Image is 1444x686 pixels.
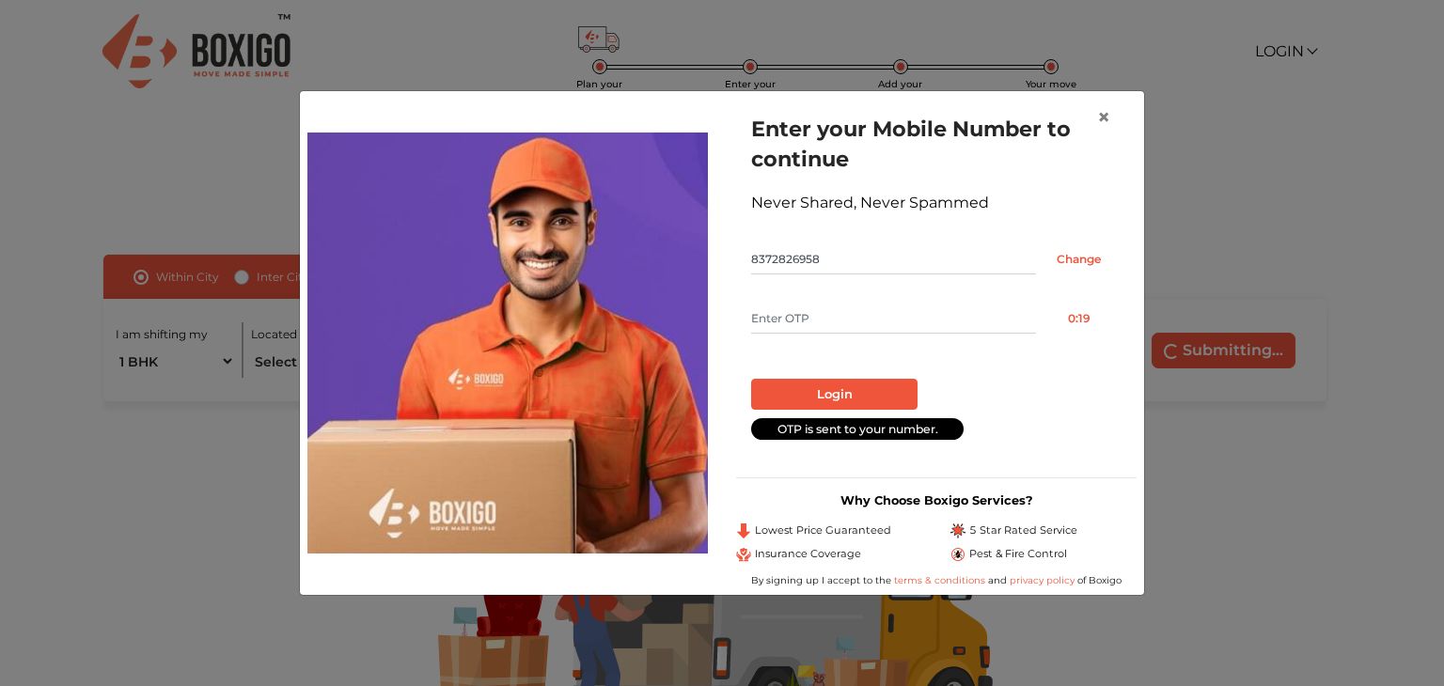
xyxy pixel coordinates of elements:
span: Lowest Price Guaranteed [755,522,891,538]
button: 0:19 [1036,304,1122,334]
div: By signing up I accept to the and of Boxigo [736,573,1137,587]
span: × [1097,103,1110,131]
div: Never Shared, Never Spammed [751,192,1122,214]
a: privacy policy [1007,574,1077,586]
span: 5 Star Rated Service [969,522,1077,538]
input: Change [1036,244,1122,274]
img: relocation-img [307,133,708,553]
div: OTP is sent to your number. [751,418,964,440]
h3: Why Choose Boxigo Services? [736,493,1137,507]
a: terms & conditions [894,574,988,586]
button: Close [1082,91,1125,144]
span: Insurance Coverage [755,546,861,562]
button: Login [751,379,918,411]
span: Pest & Fire Control [969,546,1067,562]
input: Mobile No [751,244,1036,274]
input: Enter OTP [751,304,1036,334]
h1: Enter your Mobile Number to continue [751,114,1122,174]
